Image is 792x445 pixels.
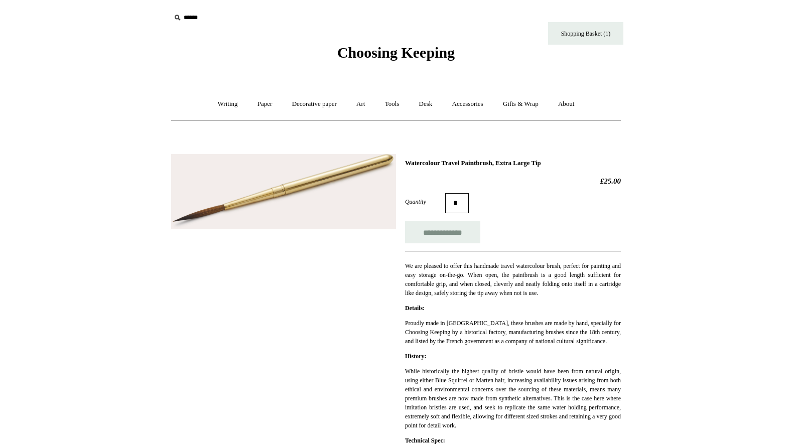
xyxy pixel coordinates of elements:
[337,44,455,61] span: Choosing Keeping
[405,437,445,444] strong: Technical Spec:
[405,305,425,312] strong: Details:
[410,91,442,117] a: Desk
[171,154,396,229] img: Watercolour Travel Paintbrush, Extra Large Tip
[405,159,621,167] h1: Watercolour Travel Paintbrush, Extra Large Tip
[405,367,621,430] p: While historically the highest quality of bristle would have been from natural origin, using eith...
[337,52,455,59] a: Choosing Keeping
[405,353,427,360] strong: History:
[405,319,621,346] p: Proudly made in [GEOGRAPHIC_DATA], these brushes are made by hand, specially for Choosing Keeping...
[405,261,621,298] p: We are pleased to offer this handmade travel watercolour brush, perfect for painting and easy sto...
[548,22,623,45] a: Shopping Basket (1)
[405,177,621,186] h2: £25.00
[347,91,374,117] a: Art
[248,91,282,117] a: Paper
[494,91,548,117] a: Gifts & Wrap
[549,91,584,117] a: About
[283,91,346,117] a: Decorative paper
[405,197,445,206] label: Quantity
[209,91,247,117] a: Writing
[376,91,409,117] a: Tools
[443,91,492,117] a: Accessories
